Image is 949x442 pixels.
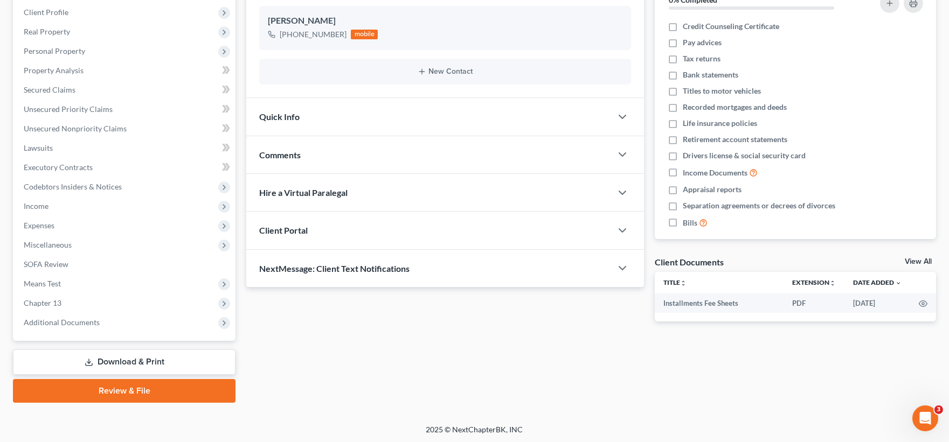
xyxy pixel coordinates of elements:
[663,278,687,286] a: Titleunfold_more
[15,158,235,177] a: Executory Contracts
[24,66,84,75] span: Property Analysis
[24,27,70,36] span: Real Property
[683,134,787,145] span: Retirement account statements
[934,405,943,414] span: 3
[683,69,738,80] span: Bank statements
[792,278,836,286] a: Extensionunfold_more
[683,200,835,211] span: Separation agreements or decrees of divorces
[683,86,761,96] span: Titles to motor vehicles
[683,150,806,161] span: Drivers license & social security card
[280,29,347,40] div: [PHONE_NUMBER]
[24,104,113,114] span: Unsecured Priority Claims
[655,256,724,268] div: Client Documents
[259,263,410,273] span: NextMessage: Client Text Notifications
[683,102,787,113] span: Recorded mortgages and deeds
[784,293,844,313] td: PDF
[24,8,68,17] span: Client Profile
[24,124,127,133] span: Unsecured Nonpriority Claims
[683,53,721,64] span: Tax returns
[259,225,308,235] span: Client Portal
[259,187,348,198] span: Hire a Virtual Paralegal
[24,46,85,55] span: Personal Property
[24,201,49,211] span: Income
[15,255,235,274] a: SOFA Review
[24,221,54,230] span: Expenses
[13,379,235,403] a: Review & File
[24,182,122,191] span: Codebtors Insiders & Notices
[853,278,902,286] a: Date Added expand_more
[655,293,784,313] td: Installments Fee Sheets
[15,80,235,100] a: Secured Claims
[683,184,742,195] span: Appraisal reports
[259,111,300,122] span: Quick Info
[268,15,622,27] div: [PERSON_NAME]
[683,21,779,32] span: Credit Counseling Certificate
[24,259,68,269] span: SOFA Review
[24,163,93,172] span: Executory Contracts
[895,280,902,286] i: expand_more
[24,279,61,288] span: Means Test
[24,318,100,327] span: Additional Documents
[351,30,378,39] div: mobile
[829,280,836,286] i: unfold_more
[683,167,747,178] span: Income Documents
[905,258,932,265] a: View All
[24,143,53,152] span: Lawsuits
[268,67,622,76] button: New Contact
[844,293,910,313] td: [DATE]
[15,138,235,158] a: Lawsuits
[680,280,687,286] i: unfold_more
[15,100,235,119] a: Unsecured Priority Claims
[13,349,235,375] a: Download & Print
[24,240,72,249] span: Miscellaneous
[683,118,757,129] span: Life insurance policies
[24,85,75,94] span: Secured Claims
[683,37,722,48] span: Pay advices
[24,298,61,307] span: Chapter 13
[683,218,697,228] span: Bills
[15,119,235,138] a: Unsecured Nonpriority Claims
[912,405,938,431] iframe: Intercom live chat
[15,61,235,80] a: Property Analysis
[259,150,301,160] span: Comments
